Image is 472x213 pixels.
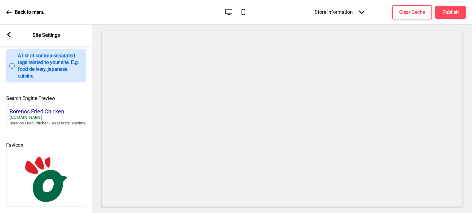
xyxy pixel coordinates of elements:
p: Site Settings [33,32,60,39]
img: Favicon [6,152,86,207]
h4: Publish [442,9,459,16]
div: Borenos Fried Chicken! Great taste, anytime ! [10,120,102,126]
div: Store Information [309,3,371,21]
button: Clear Cache [392,5,432,19]
div: Borenos Fried Chicken [10,108,102,115]
h4: Clear Cache [399,9,425,16]
h4: Favicon [6,142,86,149]
p: A list of comma-separated tags related to your site. E.g. food delivery, japanese cuisine [18,52,83,79]
iframe: To enrich screen reader interactions, please activate Accessibility in Grammarly extension settings [101,31,463,207]
button: Publish [435,6,466,19]
div: [DOMAIN_NAME] [10,115,102,120]
a: Back to menu [6,4,45,21]
h4: Search Engine Preview [6,95,86,102]
p: Back to menu [15,9,45,16]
